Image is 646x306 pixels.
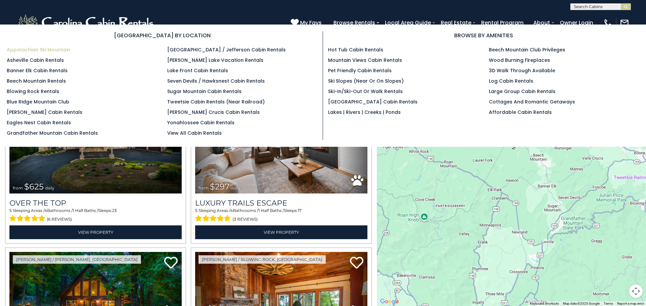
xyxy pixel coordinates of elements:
a: [PERSON_NAME] Crucis Cabin Rentals [167,109,260,116]
span: 5 [195,208,198,213]
a: Pet Friendly Cabin Rentals [328,67,392,74]
span: $625 [24,182,44,191]
span: My Favs [300,18,322,27]
span: from [199,185,209,190]
span: (3 reviews) [232,215,258,224]
img: phone-regular-white.png [603,18,613,28]
a: Browse Rentals [330,17,379,29]
a: Local Area Guide [382,17,434,29]
span: daily [45,185,55,190]
a: Seven Devils / Hawksnest Cabin Rentals [167,78,265,84]
span: 5 [9,208,12,213]
span: from [13,185,23,190]
a: Terms (opens in new tab) [604,302,613,305]
span: 1 Half Baths / [258,208,284,213]
a: Cottages and Romantic Getaways [489,98,575,105]
a: Rental Program [478,17,527,29]
a: Lakes | Rivers | Creeks | Ponds [328,109,401,116]
span: 17 [298,208,301,213]
a: Over The Top [9,199,182,208]
div: Sleeping Areas / Bathrooms / Sleeps: [195,208,367,224]
a: Beech Mountain Club Privileges [489,46,565,53]
a: About [530,17,553,29]
a: Large Group Cabin Rentals [489,88,555,95]
a: My Favs [291,18,323,27]
a: Yonahlossee Cabin Rentals [167,119,235,126]
a: Add to favorites [350,256,363,270]
span: daily [231,185,240,190]
a: Appalachian Ski Mountain [7,46,70,53]
a: Real Estate [437,17,475,29]
img: mail-regular-white.png [620,18,629,28]
a: Ski Slopes (Near or On Slopes) [328,78,404,84]
span: 4 [44,208,47,213]
a: Tweetsie Cabin Rentals (Near Railroad) [167,98,265,105]
a: View Property [9,225,182,239]
img: White-1-2.png [17,13,156,33]
a: Owner Login [557,17,597,29]
a: [GEOGRAPHIC_DATA] Cabin Rentals [328,98,418,105]
a: [PERSON_NAME] / Blowing Rock, [GEOGRAPHIC_DATA] [199,255,326,264]
a: [GEOGRAPHIC_DATA] / Jefferson Cabin Rentals [167,46,286,53]
span: Map data ©2025 Google [563,302,600,305]
a: Beech Mountain Rentals [7,78,66,84]
a: Grandfather Mountain Cabin Rentals [7,130,98,136]
a: Open this area in Google Maps (opens a new window) [379,297,401,306]
a: Log Cabin Rentals [489,78,533,84]
a: Blue Ridge Mountain Club [7,98,69,105]
span: 1 Half Baths / [73,208,98,213]
a: [PERSON_NAME] Cabin Rentals [7,109,82,116]
div: Sleeping Areas / Bathrooms / Sleeps: [9,208,182,224]
a: Sugar Mountain Cabin Rentals [167,88,242,95]
span: $297 [210,182,229,191]
button: Map camera controls [629,285,643,298]
a: Eagles Nest Cabin Rentals [7,119,71,126]
h3: [GEOGRAPHIC_DATA] BY LOCATION [7,31,318,40]
a: Luxury Trails Escape [195,199,367,208]
span: 23 [112,208,117,213]
a: Mountain Views Cabin Rentals [328,57,402,63]
a: Banner Elk Cabin Rentals [7,67,68,74]
span: (6 reviews) [47,215,72,224]
img: Google [379,297,401,306]
a: Wood Burning Fireplaces [489,57,550,63]
a: View All Cabin Rentals [167,130,222,136]
a: Report a map error [617,302,644,305]
a: [PERSON_NAME] / [PERSON_NAME], [GEOGRAPHIC_DATA] [13,255,141,264]
a: 3D Walk Through Available [489,67,555,74]
span: 4 [230,208,233,213]
a: Ski-in/Ski-Out or Walk Rentals [328,88,403,95]
a: Blowing Rock Rentals [7,88,59,95]
h3: BROWSE BY AMENITIES [328,31,639,40]
a: Lake Front Cabin Rentals [167,67,228,74]
a: Hot Tub Cabin Rentals [328,46,383,53]
a: Asheville Cabin Rentals [7,57,64,63]
button: Keyboard shortcuts [530,301,559,306]
a: View Property [195,225,367,239]
a: [PERSON_NAME] Lake Vacation Rentals [167,57,263,63]
a: Affordable Cabin Rentals [489,109,552,116]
